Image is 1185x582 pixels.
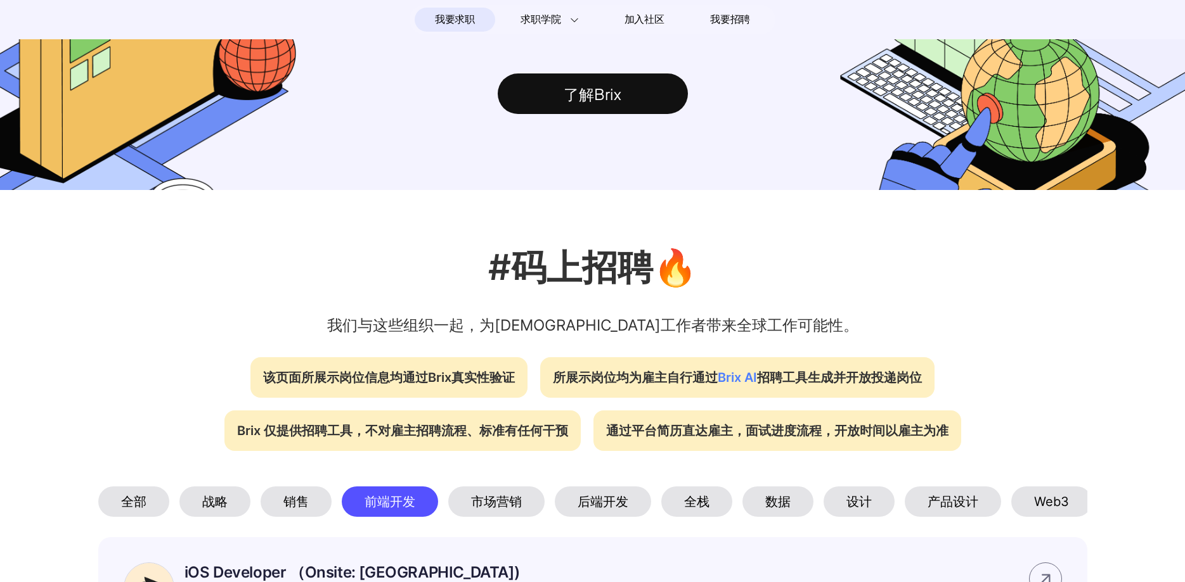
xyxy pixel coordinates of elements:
div: 全部 [98,486,169,517]
div: Web3 [1011,486,1092,517]
div: 数据 [742,486,813,517]
span: 我要招聘 [710,12,750,27]
span: 加入社区 [625,9,664,30]
div: 产品设计 [905,486,1001,517]
div: 了解Brix [498,73,688,114]
div: 市场营销 [448,486,545,517]
span: 我要求职 [435,9,475,30]
span: Brix AI [718,370,757,385]
div: 设计 [824,486,895,517]
div: 销售 [261,486,332,517]
div: 战略 [179,486,250,517]
div: 该页面所展示岗位信息均通过Brix真实性验证 [250,357,528,398]
div: 全栈 [661,486,732,517]
div: 前端开发 [342,486,438,517]
span: 求职学院 [521,12,560,27]
div: Brix 仅提供招聘工具，不对雇主招聘流程、标准有任何干预 [224,410,581,451]
div: 后端开发 [555,486,651,517]
div: 所展示岗位均为雇主自行通过 招聘工具生成并开放投递岗位 [540,357,935,398]
div: 通过平台简历直达雇主，面试进度流程，开放时间以雇主为准 [593,410,961,451]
